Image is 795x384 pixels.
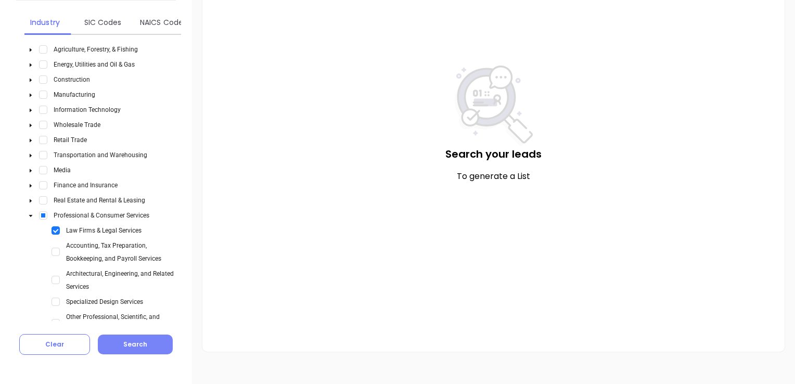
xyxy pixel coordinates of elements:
[52,319,60,327] span: Select Other Professional, Scientific, and Technical Services
[49,58,139,71] span: Energy, Utilities and Oil & Gas
[54,76,90,83] span: Construction
[54,167,71,174] span: Media
[66,313,160,334] span: Other Professional, Scientific, and Technical Services
[39,211,47,220] span: Select Professional & Consumer Services
[223,146,764,162] p: Search your leads
[54,106,121,113] span: Information Technology
[45,340,64,349] span: Clear
[39,45,47,54] span: Select Agriculture, Forestry, & Fishing
[62,239,181,265] span: Accounting, Tax Preparation, Bookkeeping, and Payroll Services
[54,136,87,144] span: Retail Trade
[28,213,33,219] span: caret-down
[54,197,145,204] span: Real Estate and Rental & Leasing
[54,151,147,159] span: Transportation and Warehousing
[62,295,147,308] span: Specialized Design Services
[52,248,60,256] span: Select Accounting, Tax Preparation, Bookkeeping, and Payroll Services
[49,163,75,176] span: Media
[62,310,181,336] span: Other Professional, Scientific, and Technical Services
[28,78,33,83] span: caret-down
[140,16,181,29] div: NAICS Codes
[49,43,142,56] span: Agriculture, Forestry, & Fishing
[98,335,173,354] button: Search
[66,298,143,305] span: Specialized Design Services
[39,136,47,144] span: Select Retail Trade
[49,178,122,191] span: Finance and Insurance
[28,62,33,68] span: caret-down
[66,242,161,262] span: Accounting, Tax Preparation, Bookkeeping, and Payroll Services
[28,123,33,128] span: caret-down
[28,138,33,143] span: caret-down
[39,60,47,69] span: Select Energy, Utilities and Oil & Gas
[28,153,33,158] span: caret-down
[39,121,47,129] span: Select Wholesale Trade
[49,118,105,131] span: Wholesale Trade
[28,198,33,203] span: caret-down
[49,103,125,116] span: Information Technology
[123,340,147,349] span: Search
[52,276,60,284] span: Select Architectural, Engineering, and Related Services
[49,73,94,86] span: Construction
[82,16,123,29] div: SIC Codes
[39,75,47,84] span: Select Construction
[39,196,47,204] span: Select Real Estate and Rental & Leasing
[49,209,153,222] span: Professional & Consumer Services
[24,16,66,29] div: Industry
[49,133,91,146] span: Retail Trade
[28,93,33,98] span: caret-down
[49,148,151,161] span: Transportation and Warehousing
[52,298,60,306] span: Select Specialized Design Services
[66,270,174,290] span: Architectural, Engineering, and Related Services
[49,194,149,207] span: Real Estate and Rental & Leasing
[39,151,47,159] span: Select Transportation and Warehousing
[39,166,47,174] span: Select Media
[49,88,99,101] span: Manufacturing
[54,121,100,129] span: Wholesale Trade
[62,267,181,293] span: Architectural, Engineering, and Related Services
[28,168,33,173] span: caret-down
[66,227,142,234] span: Law Firms & Legal Services
[19,334,90,355] button: Clear
[455,66,533,146] img: NoSearch
[28,183,33,188] span: caret-down
[39,91,47,99] span: Select Manufacturing
[52,226,60,235] span: Select Law Firms & Legal Services
[54,61,135,68] span: Energy, Utilities and Oil & Gas
[28,108,33,113] span: caret-down
[54,212,149,219] span: Professional & Consumer Services
[62,224,146,237] span: Law Firms & Legal Services
[54,46,138,53] span: Agriculture, Forestry, & Fishing
[54,182,118,189] span: Finance and Insurance
[39,106,47,114] span: Select Information Technology
[54,91,95,98] span: Manufacturing
[39,181,47,189] span: Select Finance and Insurance
[223,170,764,183] p: To generate a List
[28,47,33,53] span: caret-down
